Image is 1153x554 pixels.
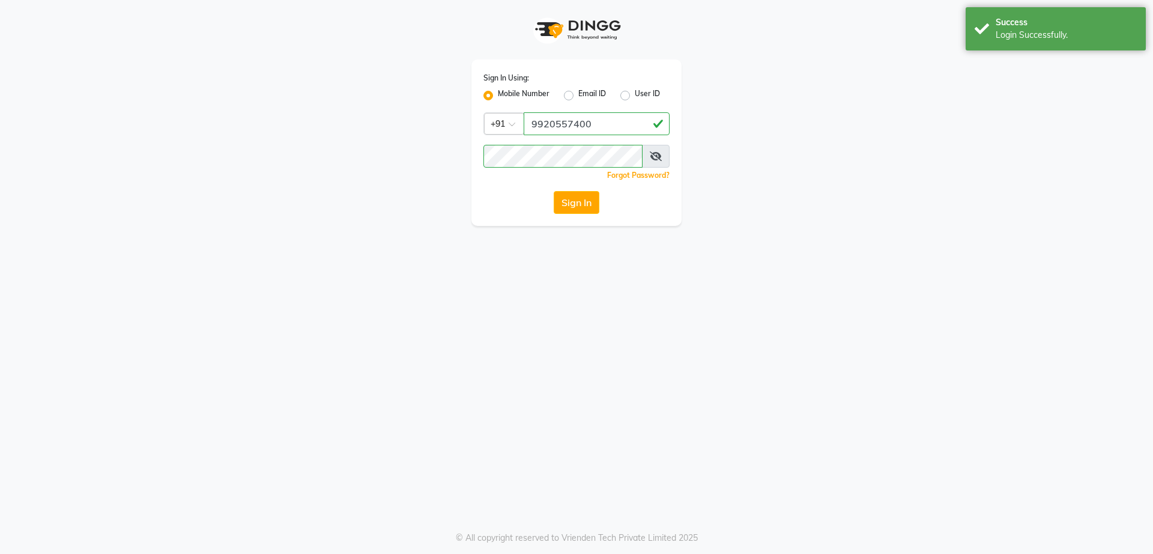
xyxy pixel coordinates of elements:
label: Sign In Using: [483,73,529,84]
label: Email ID [578,88,606,103]
a: Forgot Password? [607,171,670,180]
img: logo1.svg [528,12,625,47]
div: Login Successfully. [996,29,1137,41]
div: Success [996,16,1137,29]
input: Username [483,145,643,168]
label: Mobile Number [498,88,549,103]
button: Sign In [554,191,599,214]
label: User ID [635,88,660,103]
input: Username [524,112,670,135]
